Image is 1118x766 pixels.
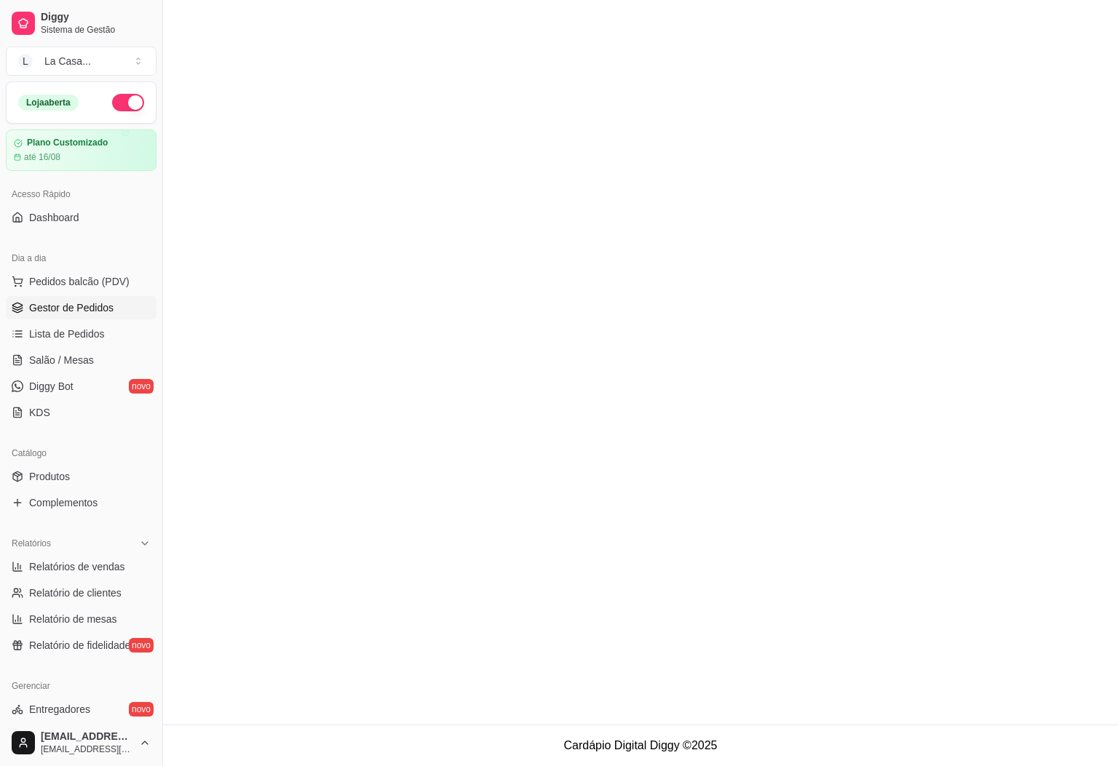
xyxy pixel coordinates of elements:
[41,11,151,24] span: Diggy
[163,725,1118,766] footer: Cardápio Digital Diggy © 2025
[6,581,156,605] a: Relatório de clientes
[29,612,117,626] span: Relatório de mesas
[29,379,74,394] span: Diggy Bot
[6,348,156,372] a: Salão / Mesas
[29,469,70,484] span: Produtos
[44,54,91,68] div: La Casa ...
[6,247,156,270] div: Dia a dia
[6,206,156,229] a: Dashboard
[112,94,144,111] button: Alterar Status
[6,270,156,293] button: Pedidos balcão (PDV)
[41,730,133,743] span: [EMAIL_ADDRESS][DOMAIN_NAME]
[29,495,98,510] span: Complementos
[6,183,156,206] div: Acesso Rápido
[6,698,156,721] a: Entregadoresnovo
[29,300,114,315] span: Gestor de Pedidos
[6,674,156,698] div: Gerenciar
[29,405,50,420] span: KDS
[41,743,133,755] span: [EMAIL_ADDRESS][DOMAIN_NAME]
[6,375,156,398] a: Diggy Botnovo
[6,555,156,578] a: Relatórios de vendas
[29,353,94,367] span: Salão / Mesas
[6,442,156,465] div: Catálogo
[29,210,79,225] span: Dashboard
[24,151,60,163] article: até 16/08
[18,54,33,68] span: L
[6,634,156,657] a: Relatório de fidelidadenovo
[29,586,122,600] span: Relatório de clientes
[6,401,156,424] a: KDS
[6,725,156,760] button: [EMAIL_ADDRESS][DOMAIN_NAME][EMAIL_ADDRESS][DOMAIN_NAME]
[18,95,79,111] div: Loja aberta
[29,702,90,717] span: Entregadores
[6,607,156,631] a: Relatório de mesas
[6,491,156,514] a: Complementos
[29,638,130,653] span: Relatório de fidelidade
[6,322,156,346] a: Lista de Pedidos
[29,559,125,574] span: Relatórios de vendas
[27,137,108,148] article: Plano Customizado
[6,129,156,171] a: Plano Customizadoaté 16/08
[6,465,156,488] a: Produtos
[6,47,156,76] button: Select a team
[29,274,130,289] span: Pedidos balcão (PDV)
[12,538,51,549] span: Relatórios
[6,6,156,41] a: DiggySistema de Gestão
[41,24,151,36] span: Sistema de Gestão
[29,327,105,341] span: Lista de Pedidos
[6,296,156,319] a: Gestor de Pedidos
